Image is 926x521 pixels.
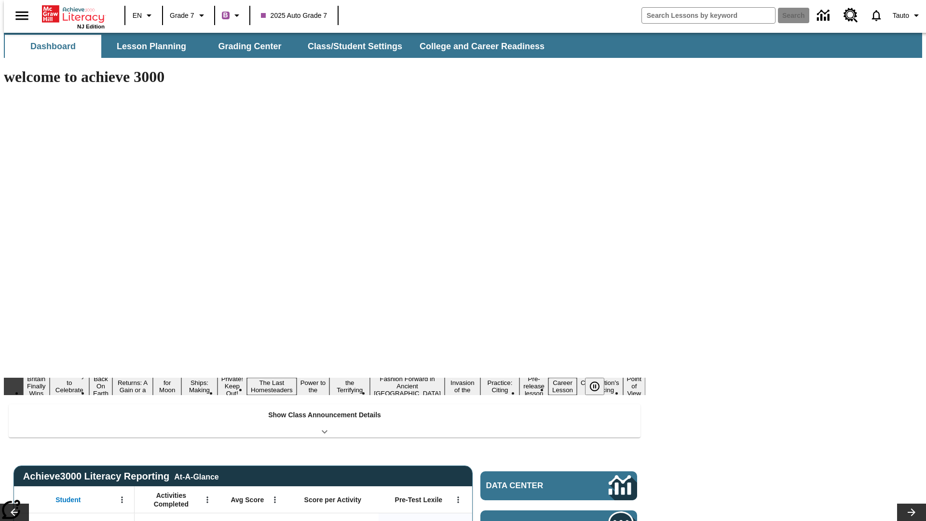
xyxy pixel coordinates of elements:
div: Pause [585,378,614,395]
span: Pre-Test Lexile [395,495,443,504]
button: Slide 5 Time for Moon Rules? [153,370,181,402]
div: Home [42,3,105,29]
button: Profile/Settings [889,7,926,24]
span: B [223,9,228,21]
button: Slide 17 Point of View [623,374,645,398]
a: Data Center [480,471,637,500]
button: Grading Center [202,35,298,58]
h1: welcome to achieve 3000 [4,68,645,86]
button: Slide 12 The Invasion of the Free CD [445,370,480,402]
button: Lesson carousel, Next [897,504,926,521]
button: Pause [585,378,604,395]
span: Student [55,495,81,504]
div: SubNavbar [4,33,922,58]
button: Open Menu [268,493,282,507]
button: Slide 13 Mixed Practice: Citing Evidence [480,370,520,402]
button: Open Menu [200,493,215,507]
span: EN [133,11,142,21]
button: Open side menu [8,1,36,30]
button: Slide 7 Private! Keep Out! [218,374,247,398]
input: search field [642,8,775,23]
button: Lesson Planning [103,35,200,58]
button: Slide 3 Back On Earth [89,374,112,398]
button: Slide 14 Pre-release lesson [519,374,548,398]
span: 2025 Auto Grade 7 [261,11,327,21]
button: Boost Class color is purple. Change class color [218,7,246,24]
div: SubNavbar [4,35,553,58]
button: Slide 11 Fashion Forward in Ancient Rome [370,374,445,398]
button: Slide 10 Attack of the Terrifying Tomatoes [329,370,370,402]
div: At-A-Glance [174,471,218,481]
button: Slide 6 Cruise Ships: Making Waves [181,370,218,402]
a: Notifications [864,3,889,28]
p: Show Class Announcement Details [268,410,381,420]
button: College and Career Readiness [412,35,552,58]
span: Data Center [486,481,576,491]
button: Slide 4 Free Returns: A Gain or a Drain? [112,370,153,402]
button: Slide 15 Career Lesson [548,378,577,395]
span: Achieve3000 Literacy Reporting [23,471,219,482]
button: Slide 16 The Constitution's Balancing Act [577,370,623,402]
span: Score per Activity [304,495,362,504]
button: Grade: Grade 7, Select a grade [166,7,211,24]
span: Tauto [893,11,909,21]
button: Slide 9 Solar Power to the People [297,370,330,402]
span: NJ Edition [77,24,105,29]
button: Open Menu [115,493,129,507]
button: Open Menu [451,493,465,507]
button: Dashboard [5,35,101,58]
a: Home [42,4,105,24]
button: Class/Student Settings [300,35,410,58]
button: Language: EN, Select a language [128,7,159,24]
button: Slide 2 Get Ready to Celebrate Juneteenth! [50,370,90,402]
button: Slide 8 The Last Homesteaders [247,378,297,395]
span: Activities Completed [139,491,203,508]
div: Show Class Announcement Details [9,404,640,438]
a: Resource Center, Will open in new tab [838,2,864,28]
button: Slide 1 Britain Finally Wins [23,374,50,398]
span: Avg Score [231,495,264,504]
span: Grade 7 [170,11,194,21]
a: Data Center [811,2,838,29]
